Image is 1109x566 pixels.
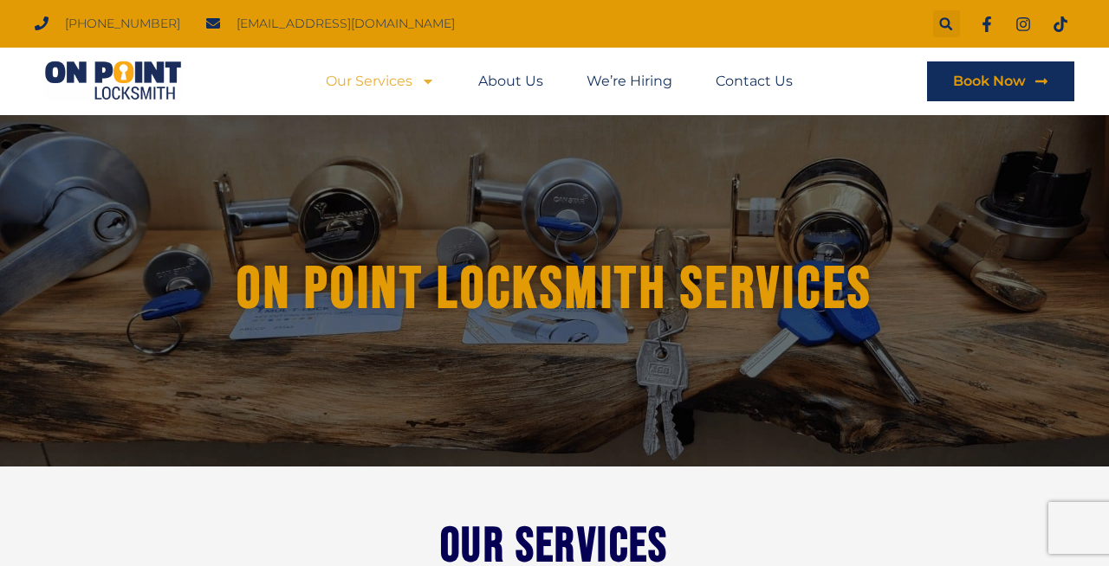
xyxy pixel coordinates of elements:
span: Book Now [953,74,1026,88]
a: Our Services [326,61,435,101]
span: [PHONE_NUMBER] [61,12,180,35]
span: [EMAIL_ADDRESS][DOMAIN_NAME] [232,12,455,35]
nav: Menu [326,61,793,101]
h2: Our Services [69,527,1040,566]
h1: On Point Locksmith Services [88,257,1021,322]
div: Search [933,10,960,37]
a: Contact Us [716,61,793,101]
a: About Us [478,61,543,101]
a: We’re Hiring [587,61,672,101]
a: Book Now [927,61,1074,101]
